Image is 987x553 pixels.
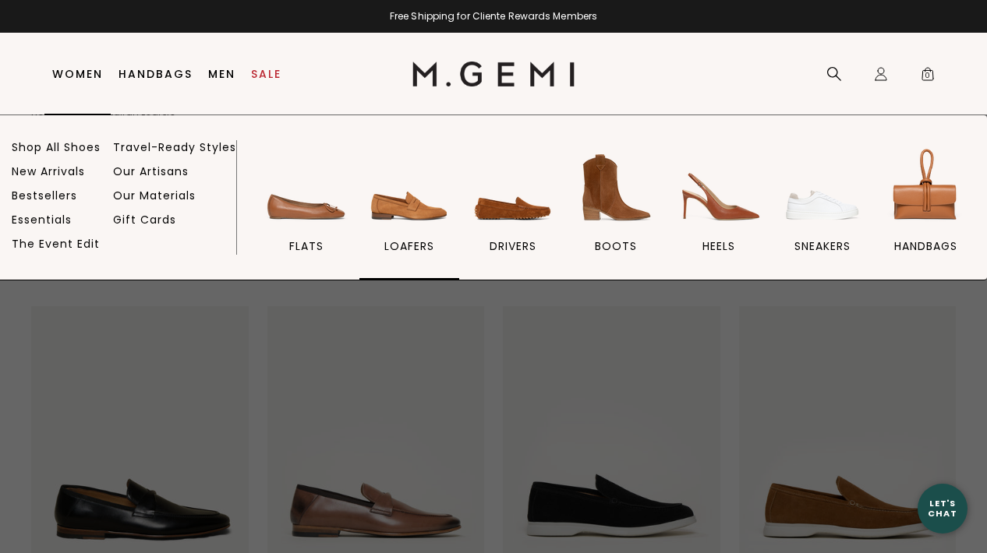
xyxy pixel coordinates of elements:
a: Bestsellers [12,188,77,203]
a: flats [256,144,356,280]
img: M.Gemi [412,62,575,86]
img: loafers [366,144,453,231]
a: drivers [463,144,562,280]
span: heels [702,239,735,253]
img: flats [263,144,350,231]
a: Handbags [119,68,193,80]
span: BOOTS [595,239,637,253]
a: Our Materials [113,188,196,203]
div: Let's Chat [918,498,968,518]
a: loafers [359,144,458,280]
span: sneakers [794,239,851,253]
img: heels [675,144,762,231]
span: handbags [894,239,957,253]
img: BOOTS [572,144,660,231]
a: The Event Edit [12,237,100,251]
a: Shop All Shoes [12,140,101,154]
img: sneakers [779,144,866,231]
a: New Arrivals [12,164,85,178]
a: Travel-Ready Styles [113,140,236,154]
a: Sale [251,68,281,80]
a: sneakers [773,144,872,280]
a: Our Artisans [113,164,189,178]
span: loafers [384,239,434,253]
a: Gift Cards [113,213,176,227]
a: BOOTS [566,144,665,280]
a: Women [52,68,103,80]
span: drivers [490,239,536,253]
a: Men [208,68,235,80]
span: 0 [920,69,936,85]
a: heels [670,144,769,280]
span: flats [289,239,324,253]
img: drivers [469,144,557,231]
a: handbags [876,144,975,280]
a: Essentials [12,213,72,227]
img: handbags [882,144,969,231]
